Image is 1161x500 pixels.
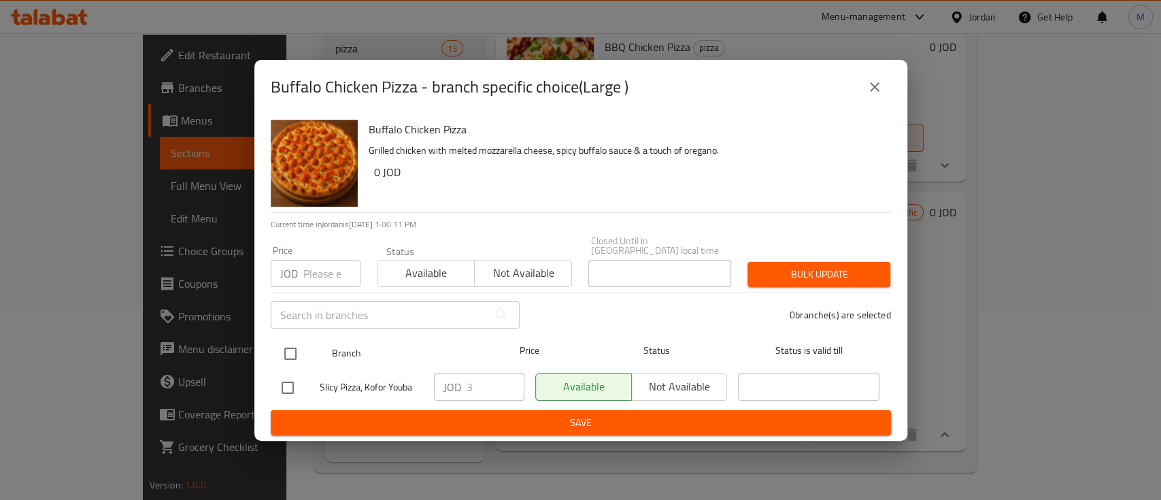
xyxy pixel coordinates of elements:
[443,379,461,395] p: JOD
[280,265,298,282] p: JOD
[377,260,475,287] button: Available
[374,163,880,182] h6: 0 JOD
[467,373,524,401] input: Please enter price
[369,142,880,159] p: Grilled chicken with melted mozzarella cheese, spicy buffalo sauce & a touch of oregano.
[271,120,358,207] img: Buffalo Chicken Pizza
[332,345,473,362] span: Branch
[271,301,488,329] input: Search in branches
[790,308,891,322] p: 0 branche(s) are selected
[480,263,567,283] span: Not available
[383,263,469,283] span: Available
[474,260,572,287] button: Not available
[271,410,891,435] button: Save
[271,76,628,98] h2: Buffalo Chicken Pizza - branch specific choice(Large )
[586,342,727,359] span: Status
[758,266,879,283] span: Bulk update
[747,262,890,287] button: Bulk update
[858,71,891,103] button: close
[369,120,880,139] h6: Buffalo Chicken Pizza
[271,218,891,231] p: Current time in Jordan is [DATE] 1:00:11 PM
[738,342,879,359] span: Status is valid till
[282,414,880,431] span: Save
[303,260,360,287] input: Please enter price
[484,342,575,359] span: Price
[320,379,423,396] span: Slicy Pizza, Kofor Youba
